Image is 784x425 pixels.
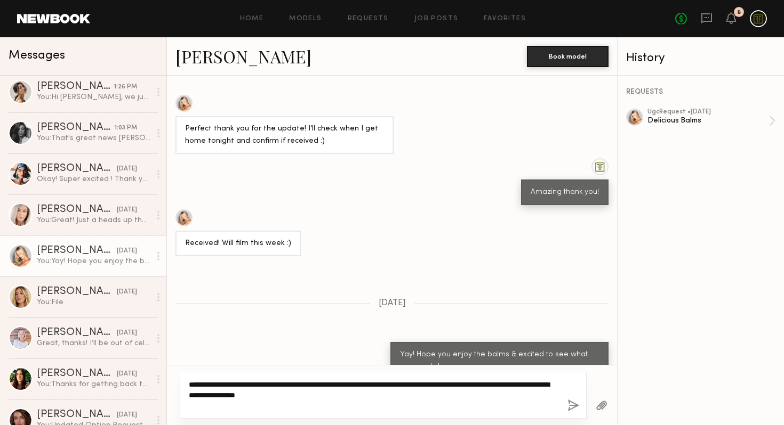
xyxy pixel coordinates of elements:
[117,410,137,420] div: [DATE]
[289,15,322,22] a: Models
[37,338,150,348] div: Great, thanks! I’ll be out of cell service here and there but will check messages whenever I have...
[37,256,150,266] div: You: Yay! Hope you enjoy the balms & excited to see what you create!
[37,92,150,102] div: You: Hi [PERSON_NAME], we just approved your request for the UGC Soft Sketch Lip Liner Pencil. Pl...
[37,215,150,225] div: You: Great! Just a heads up that the lip pencils will ship out early next week. I'll follow up wi...
[240,15,264,22] a: Home
[185,238,291,250] div: Received! Will film this week :)
[400,349,599,373] div: Yay! Hope you enjoy the balms & excited to see what you create!
[37,328,117,338] div: [PERSON_NAME]
[37,287,117,297] div: [PERSON_NAME]
[117,328,137,338] div: [DATE]
[117,205,137,215] div: [DATE]
[117,287,137,297] div: [DATE]
[626,52,775,64] div: History
[647,109,769,116] div: ugc Request • [DATE]
[37,297,150,307] div: You: File
[414,15,459,22] a: Job Posts
[647,109,775,133] a: ugcRequest •[DATE]Delicious Balms
[37,205,117,215] div: [PERSON_NAME]
[117,369,137,379] div: [DATE]
[37,369,117,379] div: [PERSON_NAME]
[114,82,137,92] div: 1:26 PM
[527,51,609,60] a: Book model
[175,45,311,68] a: [PERSON_NAME]
[37,174,150,184] div: Okay! Super excited ! Thank you ! You too xx
[37,133,150,143] div: You: That's great news [PERSON_NAME]! We're so excited to see your video and thank you for confir...
[484,15,526,22] a: Favorites
[527,46,609,67] button: Book model
[626,88,775,96] div: REQUESTS
[37,122,114,133] div: [PERSON_NAME]
[737,10,741,15] div: 8
[37,81,114,92] div: [PERSON_NAME]
[379,299,406,308] span: [DATE]
[185,123,384,148] div: Perfect thank you for the update! I’ll check when I get home tonight and confirm if received :)
[117,164,137,174] div: [DATE]
[9,50,65,62] span: Messages
[348,15,389,22] a: Requests
[531,186,599,199] div: Amazing thank you!
[647,116,769,126] div: Delicious Balms
[37,246,117,256] div: [PERSON_NAME]
[114,123,137,133] div: 1:03 PM
[37,410,117,420] div: [PERSON_NAME]
[37,379,150,389] div: You: Thanks for getting back to us! We'll keep you in mind for the next one! xx
[117,246,137,256] div: [DATE]
[37,164,117,174] div: [PERSON_NAME]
